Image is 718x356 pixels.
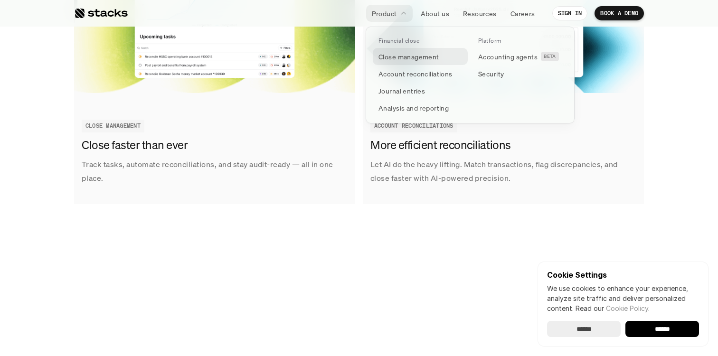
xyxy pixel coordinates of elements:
[595,6,644,20] a: BOOK A DEMO
[82,137,343,153] h3: Close faster than ever
[373,48,468,65] a: Close management
[378,52,439,62] p: Close management
[373,99,468,116] a: Analysis and reporting
[421,9,449,19] p: About us
[378,69,453,79] p: Account reconciliations
[558,10,582,17] p: SIGN IN
[415,5,455,22] a: About us
[378,37,419,44] p: Financial close
[370,158,636,185] p: Let AI do the heavy lifting. Match transactions, flag discrepancies, and close faster with AI-pow...
[373,65,468,82] a: Account reconciliations
[510,9,535,19] p: Careers
[372,9,397,19] p: Product
[85,122,141,129] h2: CLOSE MANAGEMENT
[544,54,556,59] h2: BETA
[505,5,541,22] a: Careers
[472,48,567,65] a: Accounting agentsBETA
[112,220,154,226] a: Privacy Policy
[606,304,648,312] a: Cookie Policy
[547,283,699,313] p: We use cookies to enhance your experience, analyze site traffic and deliver personalized content.
[378,103,449,113] p: Analysis and reporting
[378,86,425,96] p: Journal entries
[478,37,501,44] p: Platform
[576,304,650,312] span: Read our .
[547,271,699,279] p: Cookie Settings
[600,10,638,17] p: BOOK A DEMO
[478,52,538,62] p: Accounting agents
[472,65,567,82] a: Security
[82,158,348,185] p: Track tasks, automate reconciliations, and stay audit-ready — all in one place.
[370,137,632,153] h3: More efficient reconciliations
[374,122,453,129] h2: ACCOUNT RECONCILIATIONS
[463,9,497,19] p: Resources
[478,69,504,79] p: Security
[457,5,502,22] a: Resources
[373,82,468,99] a: Journal entries
[552,6,588,20] a: SIGN IN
